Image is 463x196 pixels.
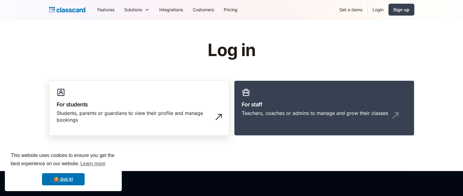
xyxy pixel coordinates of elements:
a: learn more about cookies [79,159,106,168]
a: home [49,5,85,14]
div: cookieconsent [5,146,122,191]
span: This website uses cookies to ensure you get the best experience on our website. [11,152,116,168]
h3: For students [57,100,222,109]
a: Sign up [388,4,414,16]
a: Customers [188,3,219,16]
a: Features [93,3,119,16]
div: Solutions [124,6,142,13]
div: Sign up [393,6,409,13]
a: Get a demo [335,3,367,16]
div: Students, parents or guardians to view their profile and manage bookings [57,110,209,123]
h1: Log in [135,41,328,60]
a: For studentsStudents, parents or guardians to view their profile and manage bookings [49,80,229,136]
h3: For staff [242,100,407,109]
a: Login [368,3,388,16]
a: Pricing [219,3,242,16]
div: Solutions [119,3,154,16]
div: Teachers, coaches or admins to manage and grow their classes [242,110,388,116]
a: dismiss cookie message [42,173,85,185]
a: For staffTeachers, coaches or admins to manage and grow their classes [234,80,414,136]
a: Integrations [154,3,188,16]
